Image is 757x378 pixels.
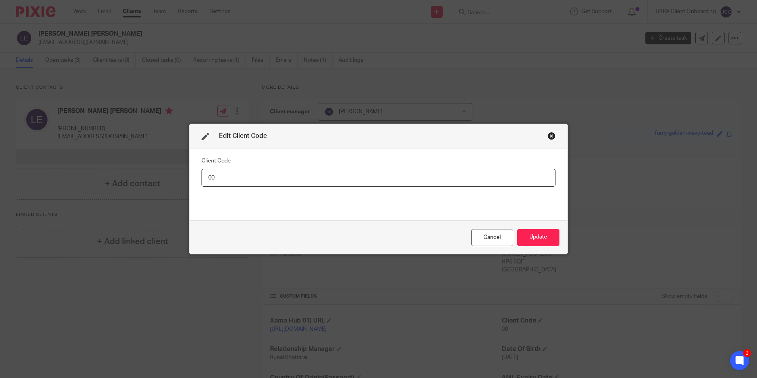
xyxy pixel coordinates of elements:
[202,157,231,165] label: Client Code
[202,169,555,187] input: Client Code
[743,349,751,357] div: 2
[548,132,555,140] div: Close this dialog window
[517,229,559,246] button: Update
[471,229,513,246] div: Close this dialog window
[219,133,267,139] span: Edit Client Code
